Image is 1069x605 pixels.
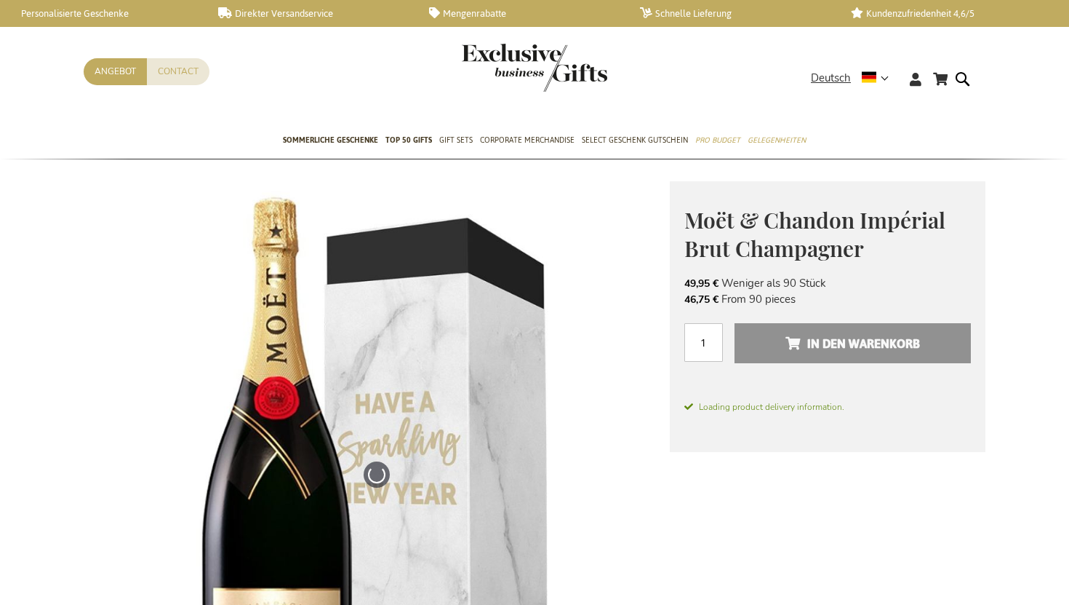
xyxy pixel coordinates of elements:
[748,133,806,148] span: Gelegenheiten
[684,293,718,307] span: 46,75 €
[582,133,688,148] span: Select Geschenk Gutschein
[684,291,971,307] li: From 90 pieces
[7,7,195,20] a: Personalisierte Geschenke
[480,133,574,148] span: Corporate Merchandise
[684,277,718,290] span: 49,95 €
[684,205,945,263] span: Moët & Chandon Impérial Brut Champagner
[695,123,740,159] a: Pro Budget
[84,58,147,85] a: Angebot
[218,7,406,20] a: Direkter Versandservice
[640,7,828,20] a: Schnelle Lieferung
[811,70,851,87] span: Deutsch
[480,123,574,159] a: Corporate Merchandise
[684,275,971,291] li: Weniger als 90 Stück
[429,7,617,20] a: Mengenrabatte
[462,44,534,92] a: store logo
[385,123,432,159] a: TOP 50 Gifts
[283,133,378,148] span: Sommerliche geschenke
[439,133,473,148] span: Gift Sets
[851,7,1038,20] a: Kundenzufriedenheit 4,6/5
[462,44,607,92] img: Exclusive Business gifts logo
[748,123,806,159] a: Gelegenheiten
[147,58,209,85] a: Contact
[684,323,723,362] input: Menge
[695,133,740,148] span: Pro Budget
[283,123,378,159] a: Sommerliche geschenke
[439,123,473,159] a: Gift Sets
[582,123,688,159] a: Select Geschenk Gutschein
[684,400,971,414] span: Loading product delivery information.
[385,133,432,148] span: TOP 50 Gifts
